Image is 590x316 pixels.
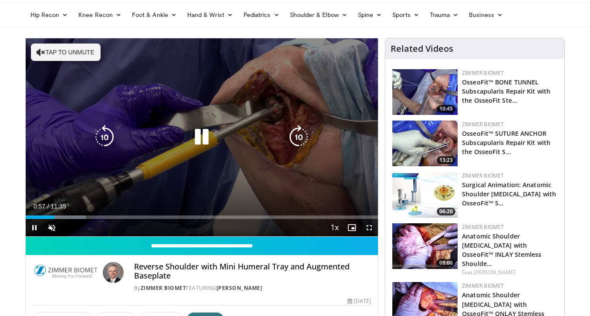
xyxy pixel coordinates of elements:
[387,6,425,24] a: Sports
[462,269,557,276] div: Feat.
[437,208,455,215] span: 06:20
[134,262,371,281] h4: Reverse Shoulder with Mini Humeral Tray and Augmented Baseplate
[425,6,464,24] a: Trauma
[474,269,516,276] a: [PERSON_NAME]
[392,223,458,269] img: 59d0d6d9-feca-4357-b9cd-4bad2cd35cb6.150x105_q85_crop-smart_upscale.jpg
[437,259,455,267] span: 09:06
[462,223,504,231] a: Zimmer Biomet
[33,262,99,283] img: Zimmer Biomet
[103,262,124,283] img: Avatar
[238,6,285,24] a: Pediatrics
[43,219,61,236] button: Unmute
[141,284,186,292] a: Zimmer Biomet
[127,6,182,24] a: Foot & Ankle
[464,6,508,24] a: Business
[326,219,343,236] button: Playback Rate
[462,121,504,128] a: Zimmer Biomet
[392,172,458,218] img: 84e7f812-2061-4fff-86f6-cdff29f66ef4.150x105_q85_crop-smart_upscale.jpg
[73,6,127,24] a: Knee Recon
[25,6,74,24] a: Hip Recon
[347,297,371,305] div: [DATE]
[391,44,453,54] h4: Related Videos
[34,203,45,210] span: 0:57
[31,44,101,61] button: Tap to unmute
[437,156,455,164] span: 13:23
[182,6,238,24] a: Hand & Wrist
[392,223,458,269] a: 09:06
[462,78,550,104] a: OsseoFit™ BONE TUNNEL Subscapularis Repair Kit with the OsseoFit Ste…
[462,232,541,268] a: Anatomic Shoulder [MEDICAL_DATA] with OsseoFit™ INLAY Stemless Shoulde…
[462,69,504,77] a: Zimmer Biomet
[462,181,556,207] a: Surgical Animation: Anatomic Shoulder [MEDICAL_DATA] with OsseoFit™ S…
[392,69,458,115] a: 10:45
[437,105,455,113] span: 10:45
[462,282,504,289] a: Zimmer Biomet
[392,121,458,166] a: 13:23
[343,219,361,236] button: Enable picture-in-picture mode
[361,219,378,236] button: Fullscreen
[216,284,263,292] a: [PERSON_NAME]
[392,69,458,115] img: 2f1af013-60dc-4d4f-a945-c3496bd90c6e.150x105_q85_crop-smart_upscale.jpg
[462,129,550,156] a: OsseoFit™ SUTURE ANCHOR Subscapularis Repair Kit with the OsseoFit S…
[392,172,458,218] a: 06:20
[26,38,378,237] video-js: Video Player
[285,6,353,24] a: Shoulder & Elbow
[392,121,458,166] img: 40c8acad-cf15-4485-a741-123ec1ccb0c0.150x105_q85_crop-smart_upscale.jpg
[26,219,43,236] button: Pause
[51,203,66,210] span: 11:35
[26,215,378,219] div: Progress Bar
[353,6,387,24] a: Spine
[462,172,504,179] a: Zimmer Biomet
[134,284,371,292] div: By FEATURING
[47,203,49,210] span: /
